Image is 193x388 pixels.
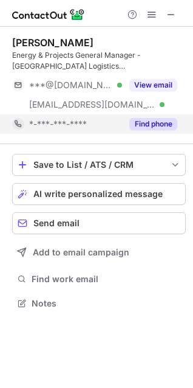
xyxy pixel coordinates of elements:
span: Find work email [32,274,181,285]
button: Send email [12,212,186,234]
button: save-profile-one-click [12,154,186,176]
div: [PERSON_NAME] [12,36,93,49]
span: Add to email campaign [33,248,129,257]
span: AI write personalized message [33,189,163,199]
button: Notes [12,295,186,312]
span: Send email [33,218,80,228]
button: Reveal Button [129,118,177,130]
img: ContactOut v5.3.10 [12,7,85,22]
span: [EMAIL_ADDRESS][DOMAIN_NAME] [29,99,155,110]
button: Add to email campaign [12,241,186,263]
div: Save to List / ATS / CRM [33,160,164,170]
span: ***@[DOMAIN_NAME] [29,80,113,91]
button: Find work email [12,271,186,288]
button: Reveal Button [129,79,177,91]
span: Notes [32,298,181,309]
div: Energy & Projects General Manager - [GEOGRAPHIC_DATA] Logistics [GEOGRAPHIC_DATA] [12,50,186,72]
button: AI write personalized message [12,183,186,205]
